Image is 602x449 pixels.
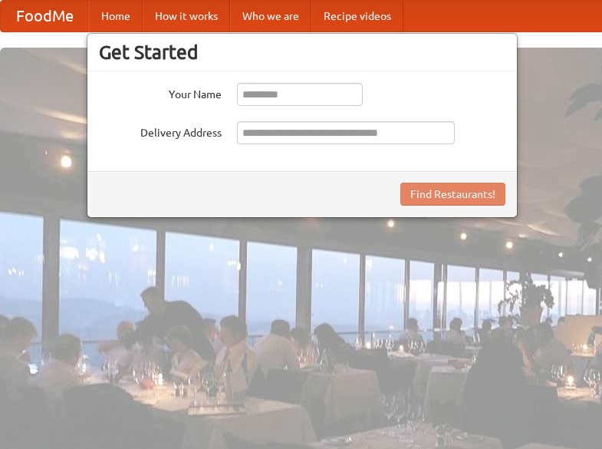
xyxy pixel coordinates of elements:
[143,1,230,31] a: How it works
[99,121,222,140] label: Delivery Address
[230,1,311,31] a: Who we are
[89,1,143,31] a: Home
[99,83,222,102] label: Your Name
[311,1,403,31] a: Recipe videos
[400,183,505,206] button: Find Restaurants!
[1,1,89,31] a: FoodMe
[99,41,505,64] h3: Get Started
